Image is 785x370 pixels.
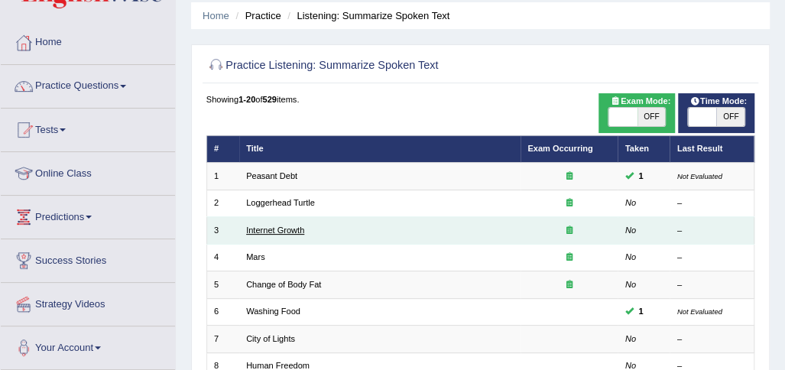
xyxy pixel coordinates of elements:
[246,361,310,370] a: Human Freedom
[1,109,175,147] a: Tests
[625,198,636,207] em: No
[677,279,747,291] div: –
[246,252,265,261] a: Mars
[1,239,175,277] a: Success Stories
[246,226,304,235] a: Internet Growth
[1,65,175,103] a: Practice Questions
[238,95,255,104] b: 1-20
[677,252,747,264] div: –
[637,108,666,126] span: OFF
[262,95,276,104] b: 529
[206,93,755,105] div: Showing of items.
[206,244,239,271] td: 4
[232,8,281,23] li: Practice
[1,21,175,60] a: Home
[206,217,239,244] td: 3
[634,170,648,183] span: You can still take this question
[1,196,175,234] a: Predictions
[527,170,611,183] div: Exam occurring question
[246,198,315,207] a: Loggerhead Turtle
[618,135,670,162] th: Taken
[206,163,239,190] td: 1
[677,307,722,316] small: Not Evaluated
[634,305,648,319] span: You can still take this question
[605,95,676,109] span: Exam Mode:
[598,93,675,133] div: Show exams occurring in exams
[716,108,744,126] span: OFF
[246,280,321,289] a: Change of Body Fat
[206,56,547,76] h2: Practice Listening: Summarize Spoken Text
[684,95,751,109] span: Time Mode:
[203,10,229,21] a: Home
[625,280,636,289] em: No
[284,8,449,23] li: Listening: Summarize Spoken Text
[206,135,239,162] th: #
[1,152,175,190] a: Online Class
[527,279,611,291] div: Exam occurring question
[625,361,636,370] em: No
[246,307,300,316] a: Washing Food
[527,225,611,237] div: Exam occurring question
[527,144,592,153] a: Exam Occurring
[206,271,239,298] td: 5
[1,326,175,365] a: Your Account
[625,334,636,343] em: No
[677,225,747,237] div: –
[677,333,747,346] div: –
[527,252,611,264] div: Exam occurring question
[625,226,636,235] em: No
[677,172,722,180] small: Not Evaluated
[527,197,611,209] div: Exam occurring question
[206,298,239,325] td: 6
[625,252,636,261] em: No
[246,334,295,343] a: City of Lights
[670,135,754,162] th: Last Result
[1,283,175,321] a: Strategy Videos
[677,197,747,209] div: –
[246,171,297,180] a: Peasant Debt
[239,135,521,162] th: Title
[206,326,239,352] td: 7
[206,190,239,216] td: 2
